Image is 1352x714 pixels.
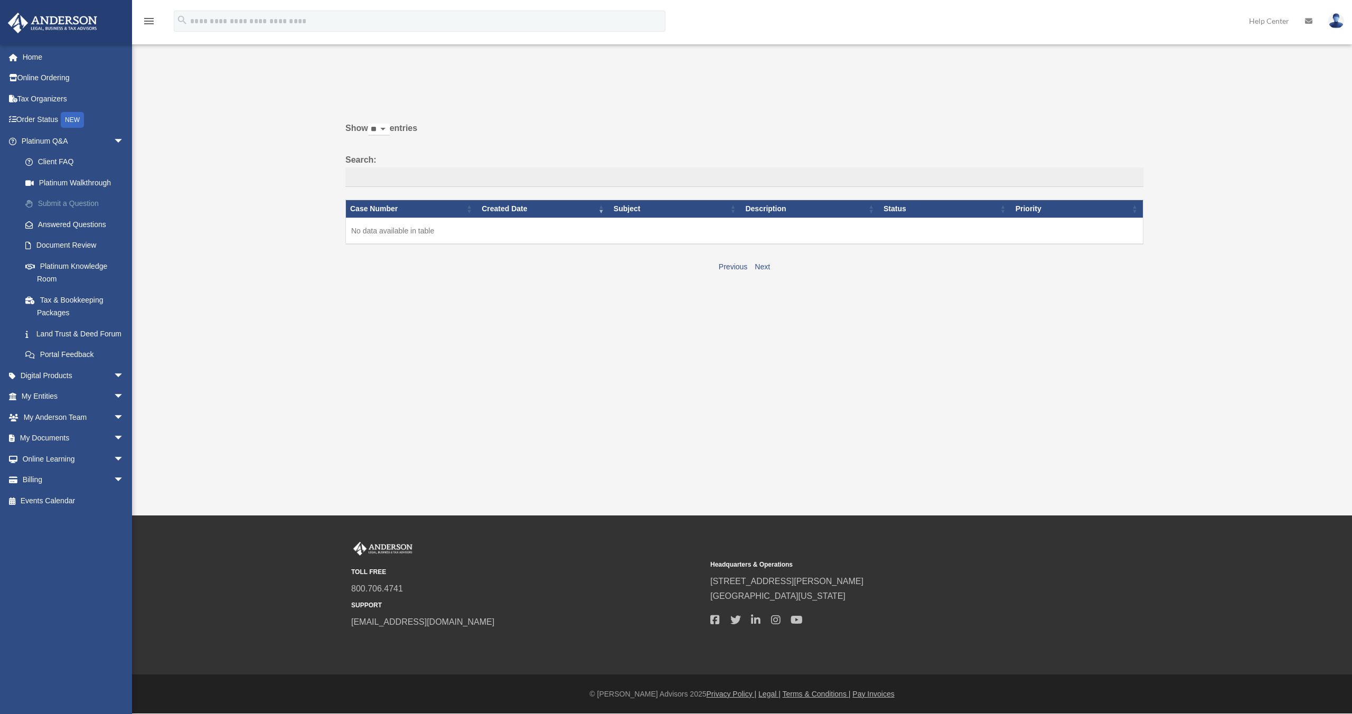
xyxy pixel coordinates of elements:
[7,365,140,386] a: Digital Productsarrow_drop_down
[7,386,140,407] a: My Entitiesarrow_drop_down
[114,130,135,152] span: arrow_drop_down
[7,46,140,68] a: Home
[114,407,135,428] span: arrow_drop_down
[710,591,846,600] a: [GEOGRAPHIC_DATA][US_STATE]
[707,690,757,698] a: Privacy Policy |
[114,469,135,491] span: arrow_drop_down
[345,121,1143,146] label: Show entries
[351,542,415,556] img: Anderson Advisors Platinum Portal
[15,152,140,173] a: Client FAQ
[61,112,84,128] div: NEW
[609,200,741,218] th: Subject: activate to sort column ascending
[5,13,100,33] img: Anderson Advisors Platinum Portal
[114,448,135,470] span: arrow_drop_down
[351,617,494,626] a: [EMAIL_ADDRESS][DOMAIN_NAME]
[1011,200,1143,218] th: Priority: activate to sort column ascending
[15,172,140,193] a: Platinum Walkthrough
[7,109,140,131] a: Order StatusNEW
[368,124,390,136] select: Showentries
[755,262,770,271] a: Next
[7,407,140,428] a: My Anderson Teamarrow_drop_down
[852,690,894,698] a: Pay Invoices
[15,214,135,235] a: Answered Questions
[879,200,1011,218] th: Status: activate to sort column ascending
[7,130,140,152] a: Platinum Q&Aarrow_drop_down
[7,490,140,511] a: Events Calendar
[7,68,140,89] a: Online Ordering
[477,200,609,218] th: Created Date: activate to sort column ascending
[7,469,140,491] a: Billingarrow_drop_down
[15,235,140,256] a: Document Review
[710,577,863,586] a: [STREET_ADDRESS][PERSON_NAME]
[345,167,1143,187] input: Search:
[15,193,140,214] a: Submit a Question
[7,88,140,109] a: Tax Organizers
[132,688,1352,701] div: © [PERSON_NAME] Advisors 2025
[741,200,879,218] th: Description: activate to sort column ascending
[176,14,188,26] i: search
[783,690,851,698] a: Terms & Conditions |
[719,262,747,271] a: Previous
[351,600,703,611] small: SUPPORT
[710,559,1062,570] small: Headquarters & Operations
[143,18,155,27] a: menu
[15,289,140,323] a: Tax & Bookkeeping Packages
[758,690,781,698] a: Legal |
[346,218,1143,245] td: No data available in table
[143,15,155,27] i: menu
[114,365,135,387] span: arrow_drop_down
[114,386,135,408] span: arrow_drop_down
[114,428,135,449] span: arrow_drop_down
[346,200,478,218] th: Case Number: activate to sort column ascending
[1328,13,1344,29] img: User Pic
[7,428,140,449] a: My Documentsarrow_drop_down
[351,584,403,593] a: 800.706.4741
[15,323,140,344] a: Land Trust & Deed Forum
[15,344,140,365] a: Portal Feedback
[345,153,1143,187] label: Search:
[7,448,140,469] a: Online Learningarrow_drop_down
[15,256,140,289] a: Platinum Knowledge Room
[351,567,703,578] small: TOLL FREE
